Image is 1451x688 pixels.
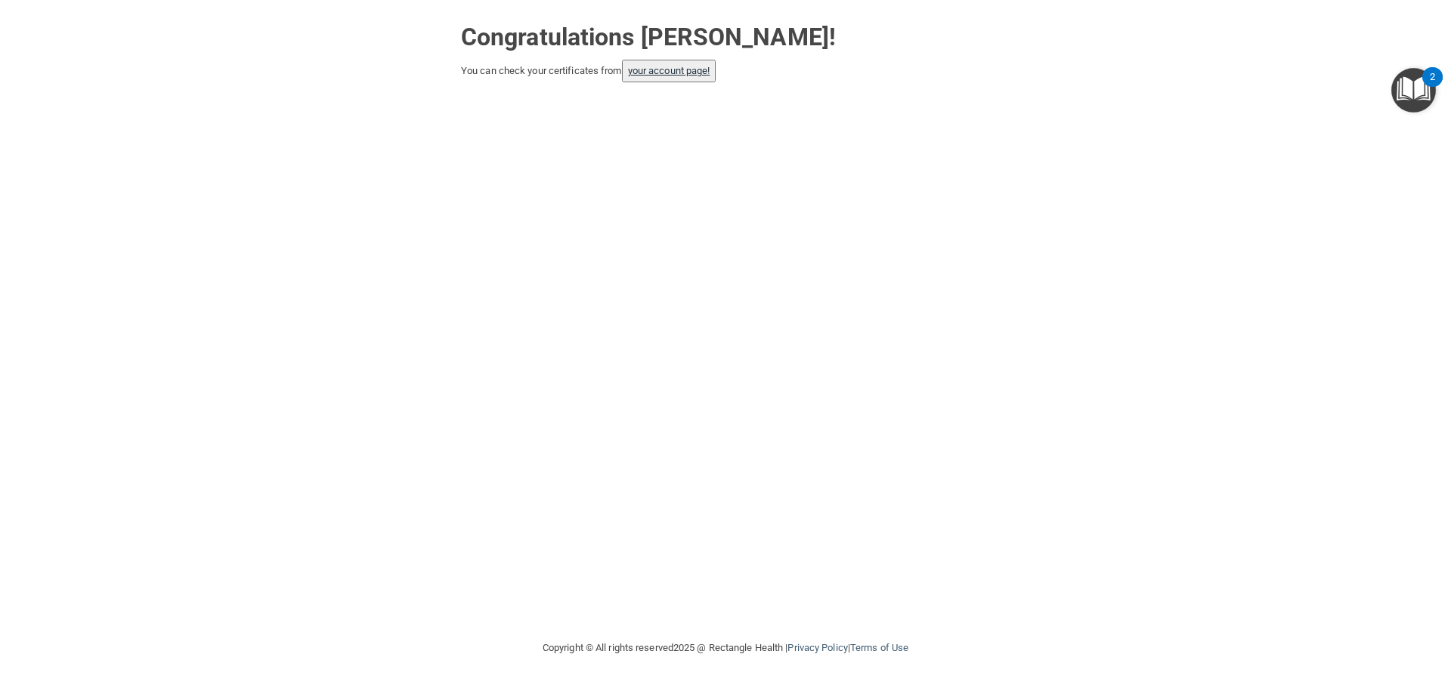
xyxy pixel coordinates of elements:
[622,60,716,82] button: your account page!
[850,642,908,653] a: Terms of Use
[450,624,1001,672] div: Copyright © All rights reserved 2025 @ Rectangle Health | |
[461,23,836,51] strong: Congratulations [PERSON_NAME]!
[1430,77,1435,97] div: 2
[787,642,847,653] a: Privacy Policy
[628,65,710,76] a: your account page!
[461,60,990,82] div: You can check your certificates from
[1391,68,1436,113] button: Open Resource Center, 2 new notifications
